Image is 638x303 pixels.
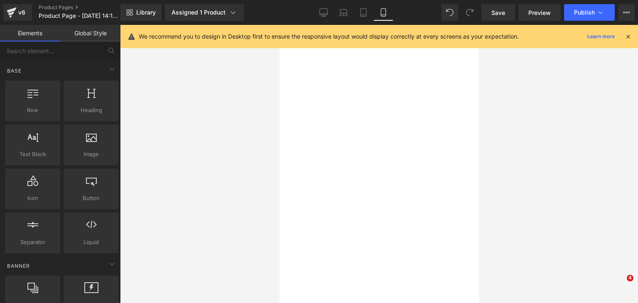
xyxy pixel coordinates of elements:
[610,275,630,295] iframe: Intercom live chat
[584,32,618,42] a: Learn more
[7,238,58,247] span: Separator
[353,4,373,21] a: Tablet
[139,32,519,41] p: We recommend you to design in Desktop first to ensure the responsive layout would display correct...
[6,262,31,270] span: Banner
[528,8,551,17] span: Preview
[461,4,478,21] button: Redo
[60,25,120,42] a: Global Style
[3,4,32,21] a: v6
[172,8,237,17] div: Assigned 1 Product
[7,106,58,115] span: Row
[564,4,615,21] button: Publish
[618,4,635,21] button: More
[136,9,156,16] span: Library
[66,238,116,247] span: Liquid
[7,150,58,159] span: Text Block
[6,67,22,75] span: Base
[39,4,134,11] a: Product Pages
[66,150,116,159] span: Image
[39,12,118,19] span: Product Page - [DATE] 14:18:34
[627,275,633,281] span: 4
[66,106,116,115] span: Heading
[373,4,393,21] a: Mobile
[66,194,116,203] span: Button
[518,4,561,21] a: Preview
[334,4,353,21] a: Laptop
[17,7,27,18] div: v6
[314,4,334,21] a: Desktop
[491,8,505,17] span: Save
[120,4,162,21] a: New Library
[7,194,58,203] span: Icon
[574,9,595,16] span: Publish
[442,4,458,21] button: Undo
